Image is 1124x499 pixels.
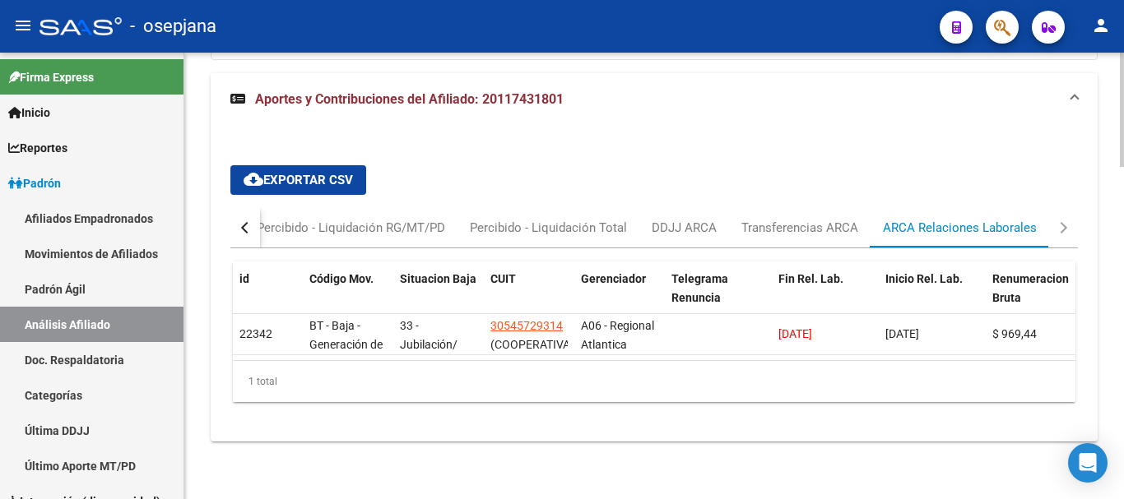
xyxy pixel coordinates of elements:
[484,261,574,334] datatable-header-cell: CUIT
[233,361,1075,402] div: 1 total
[400,319,469,426] span: 33 - Jubilación/ Art.252 LCT / Art.64 Inc.e) L.22248 y otras
[778,327,812,340] span: [DATE]
[879,261,986,334] datatable-header-cell: Inicio Rel. Lab.
[1091,16,1111,35] mat-icon: person
[393,261,484,334] datatable-header-cell: Situacion Baja
[303,261,393,334] datatable-header-cell: Código Mov.
[883,219,1037,237] div: ARCA Relaciones Laborales
[255,91,564,107] span: Aportes y Contribuciones del Afiliado: 20117431801
[778,272,843,285] span: Fin Rel. Lab.
[885,327,919,340] span: [DATE]
[1068,443,1108,483] div: Open Intercom Messenger
[986,261,1076,334] datatable-header-cell: Renumeracion Bruta
[13,16,33,35] mat-icon: menu
[130,8,216,44] span: - osepjana
[239,327,272,340] span: 22342
[309,272,374,285] span: Código Mov.
[309,319,383,370] span: BT - Baja - Generación de Clave
[244,173,353,187] span: Exportar CSV
[8,104,50,122] span: Inicio
[8,174,61,192] span: Padrón
[230,165,366,195] button: Exportar CSV
[772,261,879,334] datatable-header-cell: Fin Rel. Lab.
[581,272,646,285] span: Gerenciador
[671,272,728,304] span: Telegrama Renuncia
[490,319,563,332] span: 30545729314
[574,261,665,334] datatable-header-cell: Gerenciador
[665,261,772,334] datatable-header-cell: Telegrama Renuncia
[741,219,858,237] div: Transferencias ARCA
[992,272,1069,304] span: Renumeracion Bruta
[400,272,476,285] span: Situacion Baja
[8,139,67,157] span: Reportes
[233,261,303,334] datatable-header-cell: id
[581,319,654,351] span: A06 - Regional Atlantica
[490,338,578,426] span: (COOPERATIVA DE AGUA Y [PERSON_NAME] PINAMAR LTDA)
[490,272,516,285] span: CUIT
[885,272,963,285] span: Inicio Rel. Lab.
[211,126,1098,441] div: Aportes y Contribuciones del Afiliado: 20117431801
[239,272,249,285] span: id
[211,73,1098,126] mat-expansion-panel-header: Aportes y Contribuciones del Afiliado: 20117431801
[257,219,445,237] div: Percibido - Liquidación RG/MT/PD
[992,327,1037,340] span: $ 969,44
[470,219,627,237] div: Percibido - Liquidación Total
[8,68,94,86] span: Firma Express
[652,219,717,237] div: DDJJ ARCA
[244,169,263,189] mat-icon: cloud_download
